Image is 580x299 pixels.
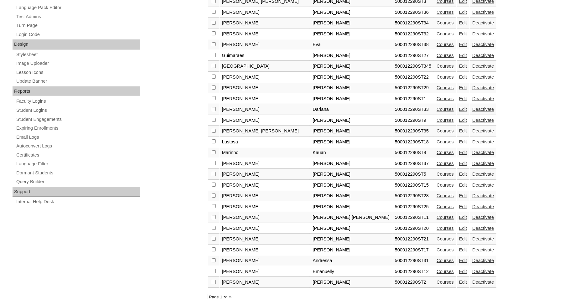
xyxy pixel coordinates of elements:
a: Courses [437,31,454,36]
td: [PERSON_NAME] [310,245,392,255]
a: Courses [437,269,454,274]
td: 500012290ST1 [392,94,434,104]
a: Edit [459,96,467,101]
a: Courses [437,107,454,112]
td: [PERSON_NAME] [310,180,392,191]
td: [PERSON_NAME] [220,83,310,93]
a: Courses [437,85,454,90]
a: Edit [459,226,467,231]
td: [PERSON_NAME] [310,234,392,245]
td: 500012290ST345 [392,61,434,72]
a: Query Builder [16,178,140,186]
td: [PERSON_NAME] [220,234,310,245]
a: Deactivate [472,258,494,263]
td: [PERSON_NAME] [220,94,310,104]
a: Deactivate [472,269,494,274]
a: Edit [459,75,467,80]
td: [PERSON_NAME] [220,115,310,126]
td: [PERSON_NAME] [310,169,392,180]
td: [PERSON_NAME] [220,202,310,212]
td: [PERSON_NAME] [310,137,392,147]
a: Deactivate [472,53,494,58]
a: Courses [437,139,454,144]
td: [PERSON_NAME] [220,39,310,50]
a: Edit [459,236,467,241]
td: Marinho [220,147,310,158]
a: Edit [459,20,467,25]
td: 500012290ST38 [392,39,434,50]
a: Deactivate [472,42,494,47]
div: Design [13,39,140,49]
a: Courses [437,64,454,69]
td: 500012290ST31 [392,255,434,266]
td: 500012290ST21 [392,234,434,245]
td: [PERSON_NAME] [220,158,310,169]
td: [PERSON_NAME] [310,277,392,288]
a: Deactivate [472,64,494,69]
a: Edit [459,183,467,188]
td: 500012290ST27 [392,50,434,61]
td: Lustosa [220,137,310,147]
a: Edit [459,53,467,58]
a: Courses [437,183,454,188]
td: 500012290ST28 [392,191,434,201]
a: Courses [437,161,454,166]
td: [PERSON_NAME] [310,50,392,61]
td: Dariana [310,104,392,115]
a: Deactivate [472,247,494,252]
td: 500012290ST25 [392,202,434,212]
a: Deactivate [472,236,494,241]
a: Courses [437,193,454,198]
td: 500012290ST18 [392,137,434,147]
a: Autoconvert Logs [16,142,140,150]
td: [PERSON_NAME] [310,223,392,234]
a: Expiring Enrollments [16,124,140,132]
td: [PERSON_NAME] [220,29,310,39]
a: Courses [437,150,454,155]
a: Edit [459,280,467,285]
a: Internal Help Desk [16,198,140,206]
a: Student Logins [16,106,140,114]
a: Stylesheet [16,51,140,59]
td: [PERSON_NAME] [220,245,310,255]
td: [PERSON_NAME] [220,7,310,18]
td: 500012290ST20 [392,223,434,234]
a: Edit [459,161,467,166]
a: Deactivate [472,150,494,155]
td: 500012290ST12 [392,266,434,277]
td: [PERSON_NAME] [220,191,310,201]
a: Edit [459,269,467,274]
a: Courses [437,128,454,133]
a: Deactivate [472,20,494,25]
a: Deactivate [472,85,494,90]
a: Deactivate [472,31,494,36]
td: [PERSON_NAME] [310,94,392,104]
td: [PERSON_NAME] [310,158,392,169]
a: Courses [437,75,454,80]
a: Edit [459,128,467,133]
a: Deactivate [472,226,494,231]
a: Courses [437,258,454,263]
a: Deactivate [472,183,494,188]
a: Login Code [16,31,140,39]
td: [PERSON_NAME] [310,126,392,137]
a: Edit [459,193,467,198]
td: 500012290ST29 [392,83,434,93]
td: 500012290ST9 [392,115,434,126]
td: [PERSON_NAME] [220,223,310,234]
td: [PERSON_NAME] [310,61,392,72]
a: Edit [459,85,467,90]
a: Faculty Logins [16,97,140,105]
a: Courses [437,172,454,177]
a: Courses [437,10,454,15]
td: 500012290ST15 [392,180,434,191]
td: [PERSON_NAME] [220,180,310,191]
div: Reports [13,86,140,96]
td: Kauan [310,147,392,158]
a: Student Engagements [16,116,140,123]
a: Language Pack Editor [16,4,140,12]
a: Courses [437,20,454,25]
td: [PERSON_NAME] [220,255,310,266]
td: [PERSON_NAME] [220,266,310,277]
td: 500012290ST22 [392,72,434,83]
